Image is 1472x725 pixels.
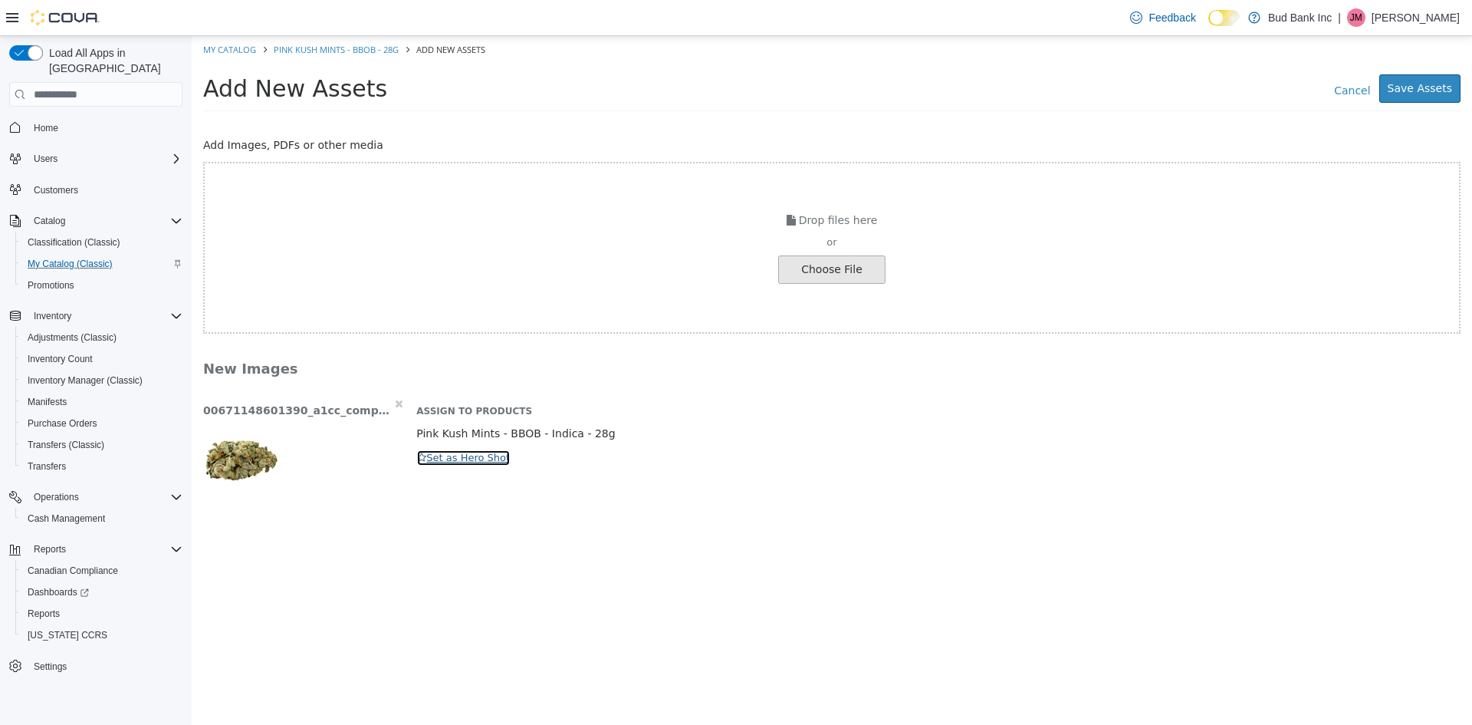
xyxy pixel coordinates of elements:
[28,629,107,641] span: [US_STATE] CCRS
[13,199,1267,214] div: or
[28,540,72,559] button: Reports
[28,307,182,325] span: Inventory
[28,212,182,230] span: Catalog
[28,353,93,365] span: Inventory Count
[21,255,182,273] span: My Catalog (Classic)
[3,179,189,201] button: Customers
[21,414,182,433] span: Purchase Orders
[15,253,189,275] button: My Catalog (Classic)
[28,439,104,451] span: Transfers (Classic)
[28,212,71,230] button: Catalog
[21,436,182,454] span: Transfers (Classic)
[34,543,66,555] span: Reports
[11,386,88,463] img: 00671148601390_a1cc_compressed_105279.jpg
[225,8,294,19] span: Add New Assets
[28,180,182,199] span: Customers
[28,540,182,559] span: Reports
[28,586,89,598] span: Dashboards
[28,117,182,137] span: Home
[28,488,182,506] span: Operations
[34,661,67,673] span: Settings
[21,583,95,601] a: Dashboards
[3,539,189,560] button: Reports
[21,626,182,644] span: Washington CCRS
[1372,8,1460,27] p: [PERSON_NAME]
[28,488,85,506] button: Operations
[225,414,319,430] button: Set as Hero Shot
[31,10,100,25] img: Cova
[28,374,143,387] span: Inventory Manager (Classic)
[1350,8,1362,27] span: JM
[21,626,113,644] a: [US_STATE] CCRS
[21,350,99,368] a: Inventory Count
[28,565,118,577] span: Canadian Compliance
[28,608,60,620] span: Reports
[3,148,189,170] button: Users
[3,655,189,677] button: Settings
[28,236,120,249] span: Classification (Classic)
[34,310,71,322] span: Inventory
[28,181,84,199] a: Customers
[11,367,202,381] span: 00671148601390_a1cc_compressed_105279.jpg
[28,258,113,270] span: My Catalog (Classic)
[3,210,189,232] button: Catalog
[34,215,65,227] span: Catalog
[28,150,64,168] button: Users
[21,605,182,623] span: Reports
[11,8,64,19] a: My Catalog
[15,434,189,456] button: Transfers (Classic)
[15,624,189,646] button: [US_STATE] CCRS
[28,396,67,408] span: Manifests
[28,460,66,473] span: Transfers
[15,327,189,348] button: Adjustments (Classic)
[21,255,119,273] a: My Catalog (Classic)
[21,562,124,580] a: Canadian Compliance
[34,122,58,134] span: Home
[21,393,182,411] span: Manifests
[15,456,189,477] button: Transfers
[21,393,73,411] a: Manifests
[21,414,103,433] a: Purchase Orders
[21,276,80,295] a: Promotions
[15,370,189,391] button: Inventory Manager (Classic)
[21,233,127,252] a: Classification (Classic)
[15,275,189,296] button: Promotions
[11,386,88,463] button: Preview
[28,331,117,344] span: Adjustments (Classic)
[28,512,105,525] span: Cash Management
[225,370,1269,382] h6: Assign to Products
[28,657,182,676] span: Settings
[15,603,189,624] button: Reports
[28,417,97,430] span: Purchase Orders
[21,457,72,476] a: Transfers
[82,8,207,19] a: Pink Kush Mints - BBOB - 28g
[21,371,149,390] a: Inventory Manager (Classic)
[13,176,1267,194] p: Drop files here
[15,413,189,434] button: Purchase Orders
[28,657,73,676] a: Settings
[34,491,79,503] span: Operations
[21,276,182,295] span: Promotions
[43,45,182,76] span: Load All Apps in [GEOGRAPHIC_DATA]
[15,348,189,370] button: Inventory Count
[1188,38,1269,67] button: Save Assets
[1268,8,1332,27] p: Bud Bank Inc
[34,184,78,196] span: Customers
[21,583,182,601] span: Dashboards
[11,39,195,66] span: Add New Assets
[3,305,189,327] button: Inventory
[225,390,1269,406] p: Pink Kush Mints - BBOB - Indica - 28g
[15,508,189,529] button: Cash Management
[1124,2,1201,33] a: Feedback
[28,150,182,168] span: Users
[1208,10,1240,26] input: Dark Mode
[21,328,123,347] a: Adjustments (Classic)
[21,562,182,580] span: Canadian Compliance
[3,116,189,138] button: Home
[21,509,182,528] span: Cash Management
[9,110,182,717] nav: Complex example
[21,457,182,476] span: Transfers
[11,324,1149,341] h3: New Images
[21,328,182,347] span: Adjustments (Classic)
[21,233,182,252] span: Classification (Classic)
